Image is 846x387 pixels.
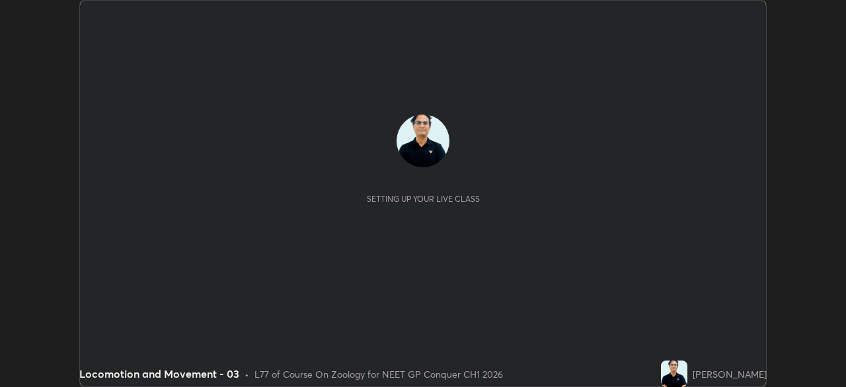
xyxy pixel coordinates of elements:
[79,366,239,382] div: Locomotion and Movement - 03
[661,361,687,387] img: 44dbf02e4033470aa5e07132136bfb12.jpg
[397,114,449,167] img: 44dbf02e4033470aa5e07132136bfb12.jpg
[693,367,767,381] div: [PERSON_NAME]
[254,367,503,381] div: L77 of Course On Zoology for NEET GP Conquer CH1 2026
[245,367,249,381] div: •
[367,194,480,204] div: Setting up your live class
